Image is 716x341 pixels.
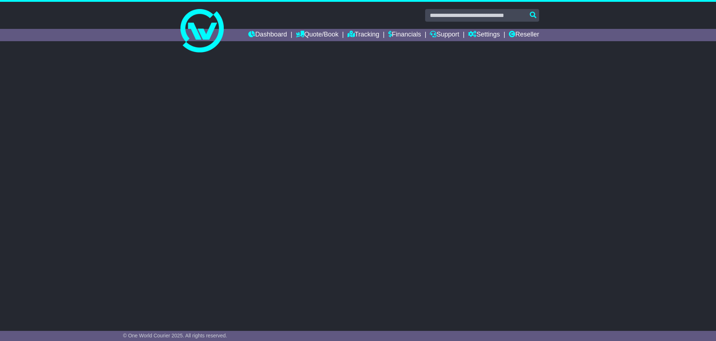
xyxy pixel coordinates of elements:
a: Quote/Book [296,29,339,41]
a: Dashboard [248,29,287,41]
a: Tracking [348,29,379,41]
span: © One World Courier 2025. All rights reserved. [123,333,227,338]
a: Reseller [509,29,539,41]
a: Settings [468,29,500,41]
a: Financials [388,29,421,41]
a: Support [430,29,459,41]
